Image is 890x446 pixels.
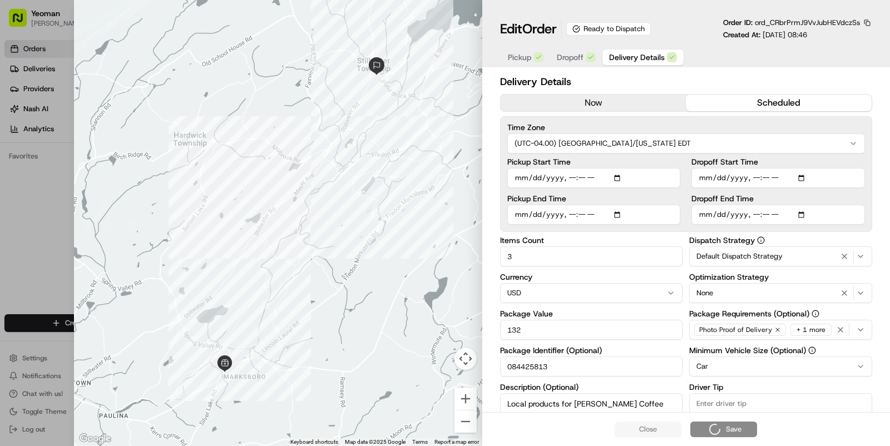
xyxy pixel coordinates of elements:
[434,439,479,445] a: Report a map error
[412,439,428,445] a: Terms (opens in new tab)
[808,346,816,354] button: Minimum Vehicle Size (Optional)
[94,162,103,171] div: 💻
[11,11,33,33] img: Nash
[189,109,202,122] button: Start new chat
[11,44,202,62] p: Welcome 👋
[38,117,141,126] div: We're available if you need us!
[686,95,872,111] button: scheduled
[29,71,184,83] input: Clear
[500,320,683,340] input: Enter package value
[11,106,31,126] img: 1736555255976-a54dd68f-1ca7-489b-9aae-adbdc363a1c4
[757,236,765,244] button: Dispatch Strategy
[812,310,819,318] button: Package Requirements (Optional)
[345,439,406,445] span: Map data ©2025 Google
[105,161,179,172] span: API Documentation
[723,18,860,28] p: Order ID:
[790,324,832,336] div: + 1 more
[22,161,85,172] span: Knowledge Base
[500,310,683,318] label: Package Value
[609,52,665,63] span: Delivery Details
[454,410,477,433] button: Zoom out
[691,195,865,202] label: Dropoff End Time
[696,288,713,298] span: None
[689,393,872,413] input: Enter driver tip
[454,348,477,370] button: Map camera controls
[290,438,338,446] button: Keyboard shortcuts
[500,346,683,354] label: Package Identifier (Optional)
[507,195,681,202] label: Pickup End Time
[522,20,557,38] span: Order
[689,346,872,354] label: Minimum Vehicle Size (Optional)
[500,74,872,90] h2: Delivery Details
[723,30,807,40] p: Created At:
[500,273,683,281] label: Currency
[696,251,783,261] span: Default Dispatch Strategy
[763,30,807,39] span: [DATE] 08:46
[699,325,772,334] span: Photo Proof of Delivery
[689,273,872,281] label: Optimization Strategy
[689,310,872,318] label: Package Requirements (Optional)
[500,356,683,376] input: Enter package identifier
[689,383,872,391] label: Driver Tip
[500,236,683,244] label: Items Count
[500,20,557,38] h1: Edit
[77,432,113,446] img: Google
[501,95,686,111] button: now
[755,18,860,27] span: ord_CRbrPrmJ9VvJubHEVdczSs
[689,283,872,303] button: None
[689,320,872,340] button: Photo Proof of Delivery+ 1 more
[500,246,683,266] input: Enter items count
[38,106,182,117] div: Start new chat
[508,52,531,63] span: Pickup
[500,383,683,391] label: Description (Optional)
[11,162,20,171] div: 📗
[557,52,584,63] span: Dropoff
[78,187,135,196] a: Powered byPylon
[689,236,872,244] label: Dispatch Strategy
[566,22,651,36] div: Ready to Dispatch
[454,388,477,410] button: Zoom in
[90,156,183,176] a: 💻API Documentation
[111,188,135,196] span: Pylon
[7,156,90,176] a: 📗Knowledge Base
[507,123,865,131] label: Time Zone
[691,158,865,166] label: Dropoff Start Time
[689,246,872,266] button: Default Dispatch Strategy
[77,432,113,446] a: Open this area in Google Maps (opens a new window)
[507,158,681,166] label: Pickup Start Time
